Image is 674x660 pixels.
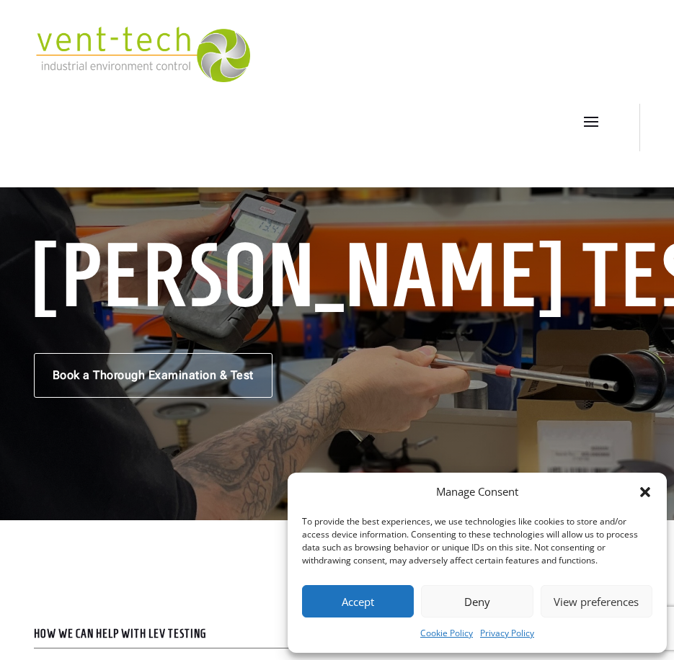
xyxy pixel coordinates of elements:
a: Privacy Policy [480,625,534,642]
button: View preferences [541,585,652,617]
a: Book a Thorough Examination & Test [34,353,272,398]
a: Cookie Policy [420,625,473,642]
img: 2023-09-27T08_35_16.549ZVENT-TECH---Clear-background [34,27,250,82]
div: To provide the best experiences, we use technologies like cookies to store and/or access device i... [302,515,651,567]
p: HOW WE CAN HELP WITH LEV TESTING [34,628,641,640]
div: Manage Consent [436,483,518,501]
button: Accept [302,585,414,617]
button: Deny [421,585,533,617]
div: Close dialog [638,485,652,499]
